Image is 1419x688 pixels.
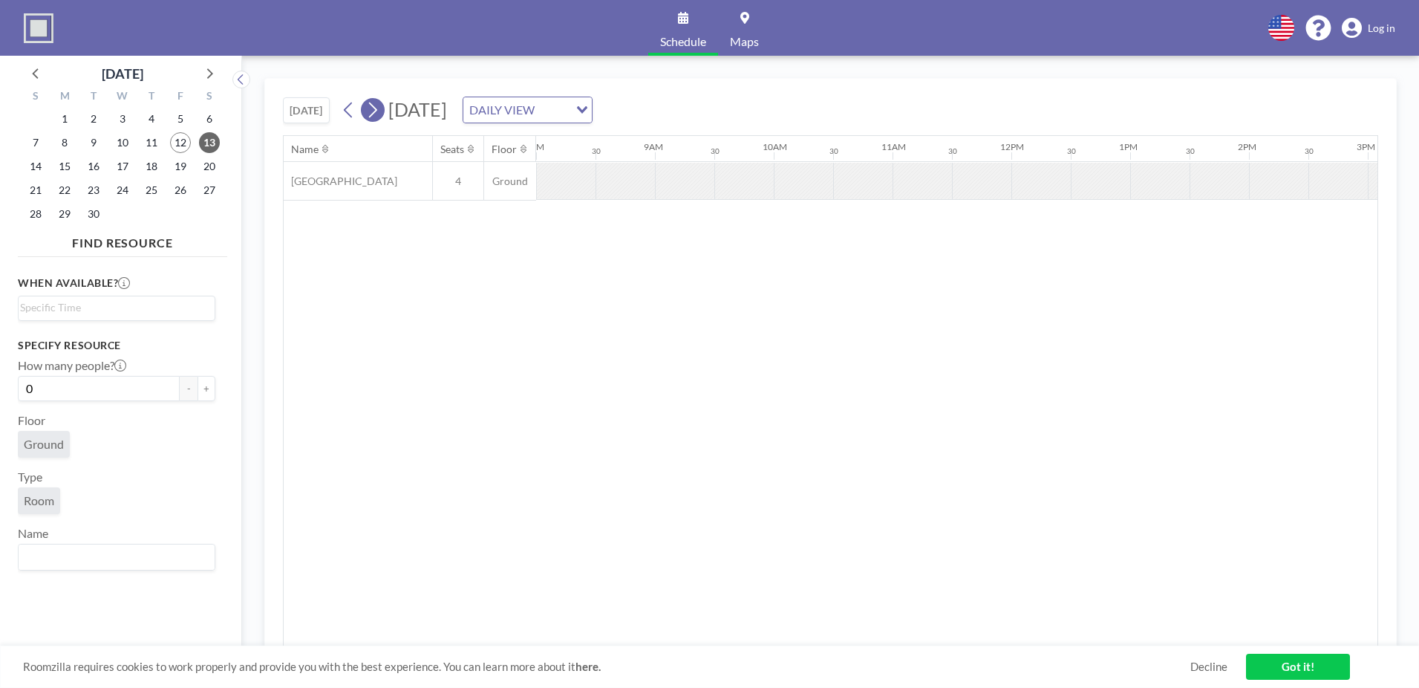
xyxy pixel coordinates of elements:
span: Saturday, September 27, 2025 [199,180,220,201]
span: Sunday, September 7, 2025 [25,132,46,153]
div: S [195,88,224,107]
div: 10AM [763,141,787,152]
div: [DATE] [102,63,143,84]
div: S [22,88,50,107]
span: Friday, September 19, 2025 [170,156,191,177]
span: Monday, September 15, 2025 [54,156,75,177]
span: Friday, September 26, 2025 [170,180,191,201]
span: Sunday, September 14, 2025 [25,156,46,177]
span: Wednesday, September 10, 2025 [112,132,133,153]
h3: Specify resource [18,339,215,352]
span: Schedule [660,36,706,48]
div: 1PM [1119,141,1138,152]
div: 30 [1305,146,1314,156]
div: F [166,88,195,107]
span: Thursday, September 25, 2025 [141,180,162,201]
div: 30 [1067,146,1076,156]
div: Search for option [19,296,215,319]
span: Tuesday, September 30, 2025 [83,204,104,224]
div: T [79,88,108,107]
div: 30 [948,146,957,156]
span: Sunday, September 28, 2025 [25,204,46,224]
span: Saturday, September 13, 2025 [199,132,220,153]
span: Friday, September 12, 2025 [170,132,191,153]
span: Monday, September 22, 2025 [54,180,75,201]
span: Friday, September 5, 2025 [170,108,191,129]
label: How many people? [18,358,126,373]
span: Wednesday, September 17, 2025 [112,156,133,177]
div: Search for option [463,97,592,123]
div: 30 [711,146,720,156]
img: organization-logo [24,13,53,43]
div: Seats [440,143,464,156]
a: Log in [1342,18,1395,39]
span: DAILY VIEW [466,100,538,120]
span: Thursday, September 11, 2025 [141,132,162,153]
span: Tuesday, September 2, 2025 [83,108,104,129]
label: Floor [18,413,45,428]
label: Type [18,470,42,484]
span: Saturday, September 20, 2025 [199,156,220,177]
button: - [180,376,198,401]
input: Search for option [539,100,567,120]
div: 30 [829,146,838,156]
div: 11AM [881,141,906,152]
span: Wednesday, September 3, 2025 [112,108,133,129]
div: W [108,88,137,107]
span: Monday, September 1, 2025 [54,108,75,129]
span: Wednesday, September 24, 2025 [112,180,133,201]
div: M [50,88,79,107]
span: [DATE] [388,98,447,120]
button: + [198,376,215,401]
div: 2PM [1238,141,1256,152]
span: Saturday, September 6, 2025 [199,108,220,129]
div: Search for option [19,545,215,570]
span: Log in [1368,22,1395,35]
div: Name [291,143,319,156]
span: Thursday, September 18, 2025 [141,156,162,177]
input: Search for option [20,548,206,567]
div: 12PM [1000,141,1024,152]
span: 4 [433,175,483,188]
input: Search for option [20,299,206,316]
label: Name [18,526,48,541]
button: [DATE] [283,97,330,123]
span: Roomzilla requires cookies to work properly and provide you with the best experience. You can lea... [23,660,1190,674]
a: Decline [1190,660,1227,674]
span: Thursday, September 4, 2025 [141,108,162,129]
div: 9AM [644,141,663,152]
span: Ground [24,437,64,452]
div: T [137,88,166,107]
span: Monday, September 29, 2025 [54,204,75,224]
span: [GEOGRAPHIC_DATA] [284,175,397,188]
span: Tuesday, September 16, 2025 [83,156,104,177]
span: Tuesday, September 9, 2025 [83,132,104,153]
h4: FIND RESOURCE [18,230,227,250]
span: Sunday, September 21, 2025 [25,180,46,201]
span: Maps [730,36,759,48]
div: Floor [492,143,517,156]
span: Monday, September 8, 2025 [54,132,75,153]
a: here. [575,660,601,673]
div: 30 [592,146,601,156]
a: Got it! [1246,654,1350,680]
span: Ground [484,175,536,188]
span: Room [24,493,54,508]
span: Tuesday, September 23, 2025 [83,180,104,201]
div: 30 [1186,146,1195,156]
div: 3PM [1357,141,1375,152]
